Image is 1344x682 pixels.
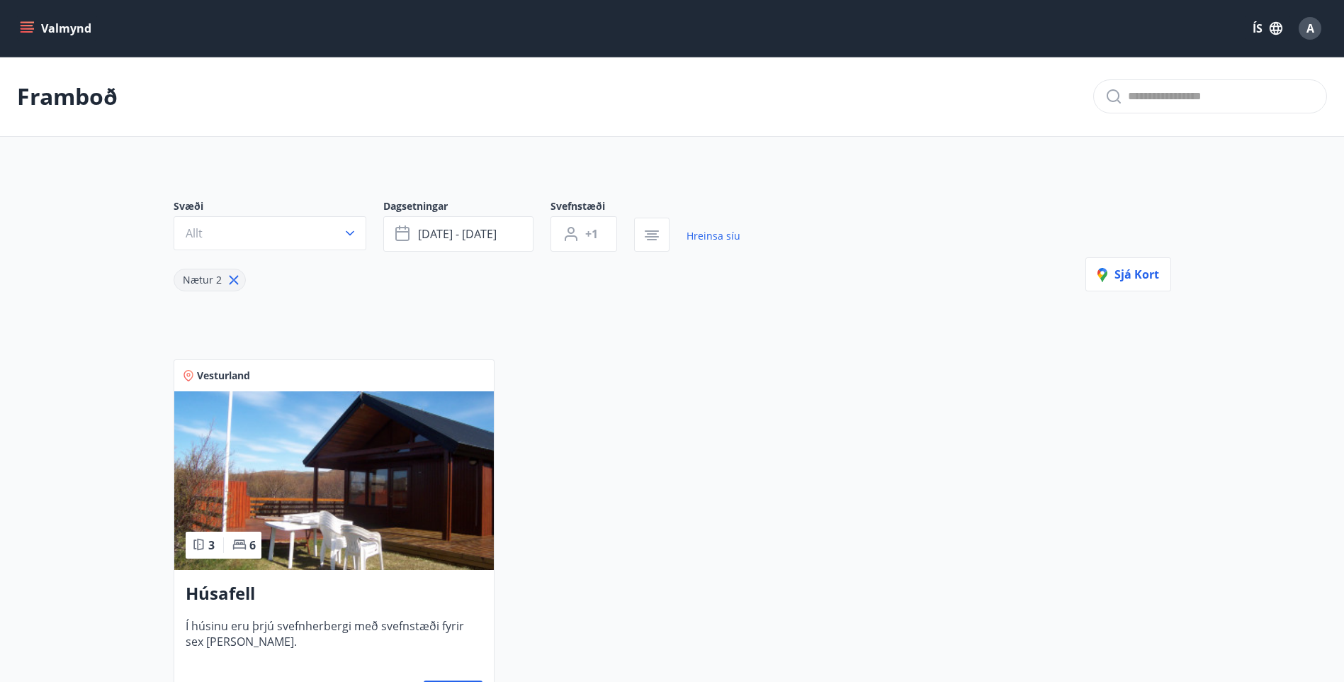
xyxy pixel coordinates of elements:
span: Vesturland [197,369,250,383]
button: [DATE] - [DATE] [383,216,533,252]
span: Sjá kort [1097,267,1159,282]
span: Í húsinu eru þrjú svefnherbergi með svefnstæði fyrir sex [PERSON_NAME]. [186,618,482,665]
span: [DATE] - [DATE] [418,226,497,242]
button: +1 [550,216,617,252]
button: Sjá kort [1085,257,1171,291]
button: A [1293,11,1327,45]
button: ÍS [1245,16,1290,41]
span: 3 [208,537,215,553]
span: Svæði [174,199,383,216]
span: Nætur 2 [183,273,222,286]
div: Nætur 2 [174,269,246,291]
button: menu [17,16,97,41]
span: +1 [585,226,598,242]
span: A [1306,21,1314,36]
span: Svefnstæði [550,199,634,216]
a: Hreinsa síu [687,220,740,252]
p: Framboð [17,81,118,112]
img: Paella dish [174,391,494,570]
span: Allt [186,225,203,241]
span: 6 [249,537,256,553]
button: Allt [174,216,366,250]
span: Dagsetningar [383,199,550,216]
h3: Húsafell [186,581,482,607]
